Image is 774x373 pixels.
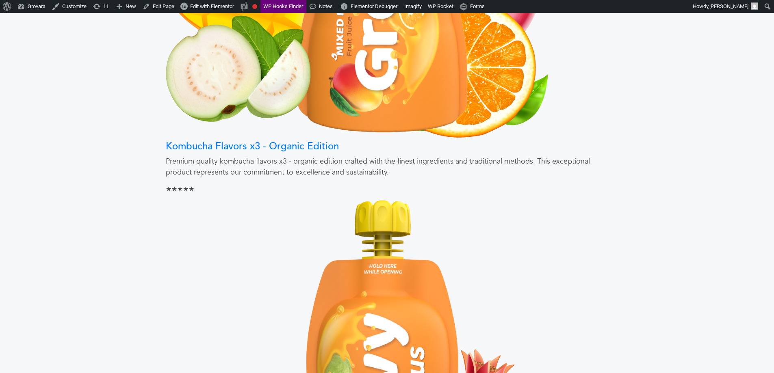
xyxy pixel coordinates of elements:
[252,4,257,9] div: Focus keyphrase not set
[709,3,748,9] span: [PERSON_NAME]
[190,3,234,9] span: Edit with Elementor
[166,184,609,194] div: ★★★★★
[166,156,609,178] p: Premium quality kombucha flavors x3 - organic edition crafted with the finest ingredients and tra...
[166,140,339,153] a: Kombucha Flavors x3 - Organic Edition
